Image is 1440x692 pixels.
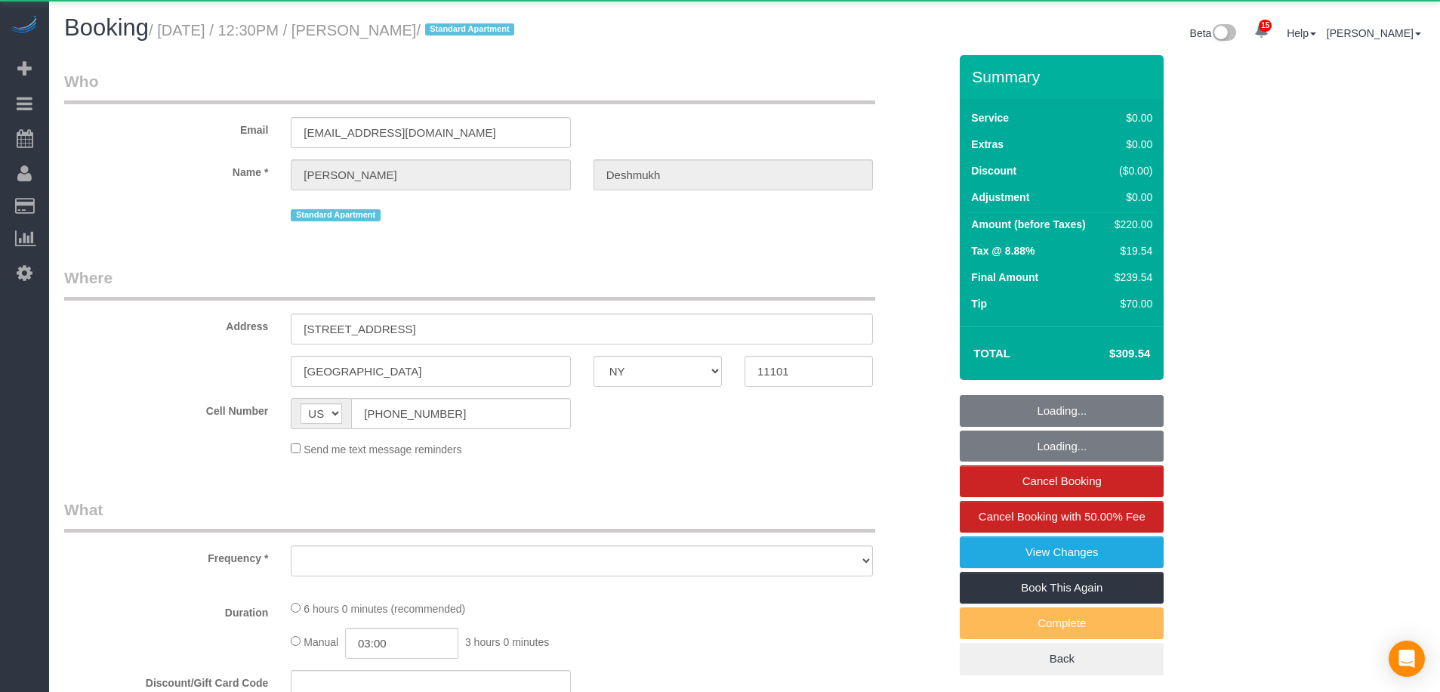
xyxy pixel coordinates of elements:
[971,296,987,311] label: Tip
[64,70,875,104] legend: Who
[53,398,279,419] label: Cell Number
[1109,243,1152,258] div: $19.54
[64,14,149,41] span: Booking
[1109,163,1152,178] div: ($0.00)
[1109,296,1152,311] div: $70.00
[1259,20,1272,32] span: 15
[53,159,279,180] label: Name *
[149,22,519,39] small: / [DATE] / 12:30PM / [PERSON_NAME]
[465,636,549,648] span: 3 hours 0 minutes
[1190,27,1237,39] a: Beta
[304,636,338,648] span: Manual
[1327,27,1421,39] a: [PERSON_NAME]
[1064,348,1150,360] h4: $309.54
[745,356,873,387] input: Zip Code
[971,137,1004,152] label: Extras
[971,243,1035,258] label: Tax @ 8.88%
[291,159,570,190] input: First Name
[53,545,279,566] label: Frequency *
[971,163,1016,178] label: Discount
[973,347,1010,360] strong: Total
[971,190,1029,205] label: Adjustment
[1109,110,1152,125] div: $0.00
[971,217,1085,232] label: Amount (before Taxes)
[291,117,570,148] input: Email
[960,643,1164,675] a: Back
[291,209,381,221] span: Standard Apartment
[291,356,570,387] input: City
[1287,27,1316,39] a: Help
[1109,270,1152,285] div: $239.54
[972,68,1156,85] h3: Summary
[53,670,279,690] label: Discount/Gift Card Code
[304,603,465,615] span: 6 hours 0 minutes (recommended)
[416,22,519,39] span: /
[1389,641,1425,677] div: Open Intercom Messenger
[53,314,279,334] label: Address
[960,501,1164,533] a: Cancel Booking with 50.00% Fee
[1211,24,1236,44] img: New interface
[594,159,873,190] input: Last Name
[960,465,1164,497] a: Cancel Booking
[971,270,1038,285] label: Final Amount
[9,15,39,36] img: Automaid Logo
[1109,137,1152,152] div: $0.00
[1247,15,1276,48] a: 15
[53,117,279,137] label: Email
[960,536,1164,568] a: View Changes
[64,499,875,533] legend: What
[425,23,515,36] span: Standard Apartment
[304,443,461,456] span: Send me text message reminders
[960,572,1164,604] a: Book This Again
[53,600,279,620] label: Duration
[979,510,1146,523] span: Cancel Booking with 50.00% Fee
[1109,190,1152,205] div: $0.00
[971,110,1009,125] label: Service
[1109,217,1152,232] div: $220.00
[64,267,875,301] legend: Where
[351,398,570,429] input: Cell Number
